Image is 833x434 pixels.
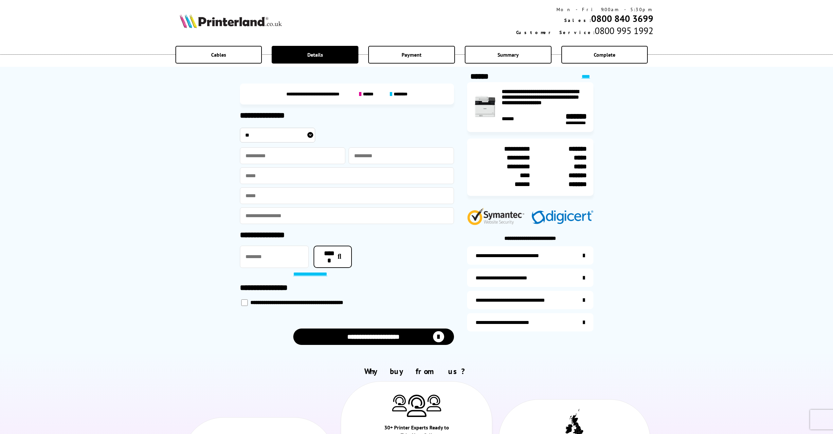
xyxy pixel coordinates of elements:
a: 0800 840 3699 [591,12,653,25]
div: Mon - Fri 9:00am - 5:30pm [516,7,653,12]
span: Summary [498,51,519,58]
a: additional-ink [467,246,593,265]
a: additional-cables [467,291,593,309]
img: Printer Experts [407,395,426,417]
span: Sales: [564,17,591,23]
a: items-arrive [467,269,593,287]
h2: Why buy from us? [180,366,653,376]
img: Printer Experts [426,395,441,411]
span: Payment [402,51,422,58]
a: secure-website [467,313,593,331]
img: Printer Experts [392,395,407,411]
span: Customer Service: [516,29,595,35]
span: Complete [594,51,615,58]
span: Cables [211,51,226,58]
span: Details [307,51,323,58]
img: Printerland Logo [180,14,282,28]
span: 0800 995 1992 [595,25,653,37]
